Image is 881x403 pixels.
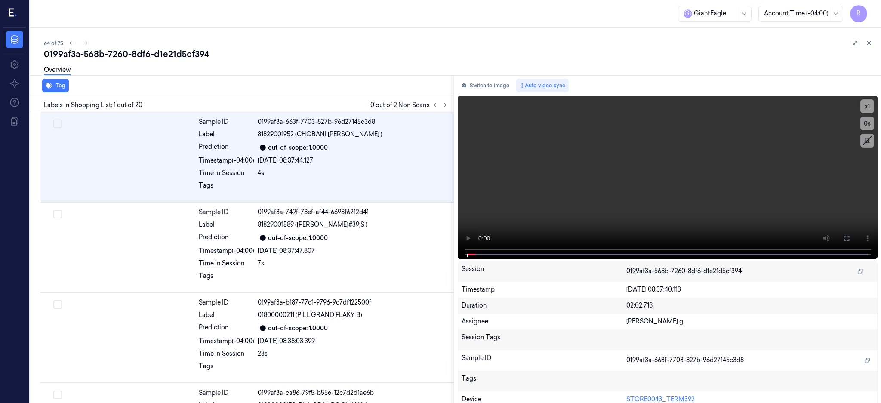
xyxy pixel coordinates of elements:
div: 0199af3a-749f-78ef-af44-6698f6212d41 [258,208,449,217]
div: Sample ID [462,354,626,367]
div: Sample ID [199,208,254,217]
div: Timestamp (-04:00) [199,337,254,346]
div: Prediction [199,142,254,153]
div: Tags [199,362,254,375]
div: Timestamp [462,285,626,294]
button: Tag [42,79,69,92]
span: 01800000211 (PILL GRAND FLAKY B) [258,311,362,320]
div: 0199af3a-663f-7703-827b-96d27145c3d8 [258,117,449,126]
span: 0199af3a-663f-7703-827b-96d27145c3d8 [626,356,744,365]
button: x1 [860,99,874,113]
button: 0s [860,117,874,130]
div: 0199af3a-568b-7260-8df6-d1e21d5cf394 [44,48,874,60]
button: R [850,5,867,22]
div: 4s [258,169,449,178]
div: 7s [258,259,449,268]
div: Label [199,130,254,139]
div: Time in Session [199,259,254,268]
div: 0199af3a-ca86-79f5-b556-12c7d2d1ae6b [258,388,449,397]
div: 23s [258,349,449,358]
button: Select row [53,210,62,218]
div: [PERSON_NAME] g [626,317,874,326]
a: Overview [44,65,71,75]
div: Time in Session [199,169,254,178]
button: Select row [53,300,62,309]
div: out-of-scope: 1.0000 [268,234,328,243]
button: Select row [53,120,62,128]
div: out-of-scope: 1.0000 [268,143,328,152]
div: Prediction [199,233,254,243]
div: Label [199,311,254,320]
div: Session [462,265,626,278]
div: [DATE] 08:37:47.807 [258,246,449,255]
button: Auto video sync [516,79,569,92]
div: Session Tags [462,333,626,347]
div: Time in Session [199,349,254,358]
div: Prediction [199,323,254,333]
span: 81829001589 ([PERSON_NAME]#39;S ) [258,220,367,229]
div: [DATE] 08:38:03.399 [258,337,449,346]
span: Labels In Shopping List: 1 out of 20 [44,101,142,110]
button: Select row [53,391,62,399]
span: 0199af3a-568b-7260-8df6-d1e21d5cf394 [626,267,742,276]
div: Tags [199,181,254,195]
div: 0199af3a-b187-77c1-9796-9c7df122500f [258,298,449,307]
div: Assignee [462,317,626,326]
span: 81829001952 (CHOBANI [PERSON_NAME] ) [258,130,382,139]
div: Label [199,220,254,229]
div: Sample ID [199,298,254,307]
div: out-of-scope: 1.0000 [268,324,328,333]
div: Duration [462,301,626,310]
div: Sample ID [199,117,254,126]
div: Tags [199,271,254,285]
div: Timestamp (-04:00) [199,156,254,165]
span: 64 of 75 [44,40,63,47]
div: Tags [462,374,626,388]
div: Timestamp (-04:00) [199,246,254,255]
div: [DATE] 08:37:40.113 [626,285,874,294]
button: Switch to image [458,79,513,92]
div: 02:02.718 [626,301,874,310]
span: 0 out of 2 Non Scans [370,100,450,110]
span: G i [684,9,692,18]
div: [DATE] 08:37:44.127 [258,156,449,165]
div: Sample ID [199,388,254,397]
